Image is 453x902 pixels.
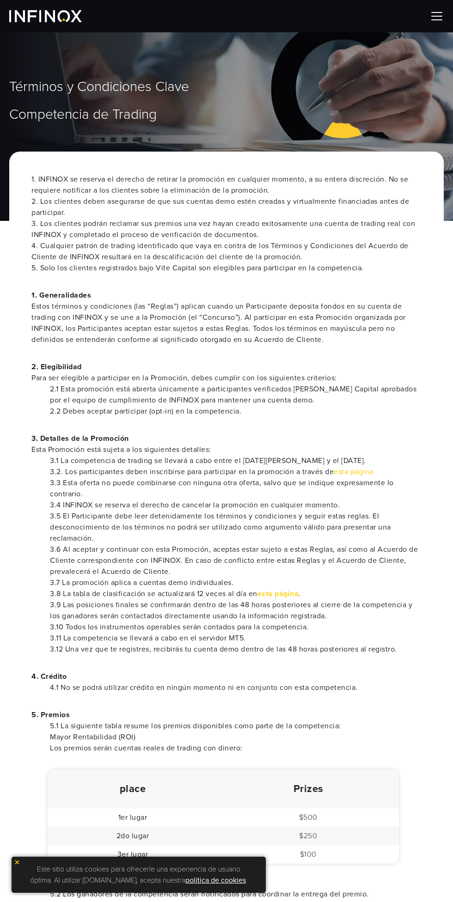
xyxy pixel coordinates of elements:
[31,433,422,455] p: 3. Detalles de la Promoción
[50,577,422,588] li: 3.7 La promoción aplica a cuentas demo individuales.
[50,720,422,731] li: 5.1 La siguiente tabla resume los premios disponibles como parte de la competencia:
[50,466,422,477] li: 3.2. Los participantes deben inscribirse para participar en la promoción a través de
[50,599,422,622] li: 3.9 Las posiciones finales se confirmarán dentro de las 48 horas posteriores al cierre de la comp...
[31,671,422,682] p: 4. Crédito
[31,290,422,345] p: 1. Generalidades
[9,79,189,96] span: Términos y Condiciones Clave
[50,455,422,466] li: 3.1 La competencia de trading se llevará a cabo entre el [DATE][PERSON_NAME] y el [DATE].
[50,622,422,633] li: 3.10 Todos los instrumentos operables serán contados para la competencia.
[50,511,422,544] li: 3.5 El Participante debe leer detenidamente los términos y condiciones y seguir estas reglas. El ...
[14,859,20,865] img: yellow close icon
[31,240,422,262] li: 4. Cualquier patrón de trading identificado que vaya en contra de los Términos y Condiciones del ...
[31,372,422,384] span: Para ser elegible a participar en la Promoción, debes cumplir con los siguientes criterios:
[218,808,398,827] td: $500
[31,361,422,384] p: 2. Elegibilidad
[31,444,422,455] span: Esta Promoción está sujeta a los siguientes detalles:
[31,174,422,196] li: 1. INFINOX se reserva el derecho de retirar la promoción en cualquier momento, a su entera discre...
[50,633,422,644] li: 3.11 La competencia se llevará a cabo en el servidor MT5.
[48,770,218,808] th: place
[50,406,422,417] li: 2.2 Debes aceptar participar (opt-in) en la competencia.
[50,731,422,743] li: Mayor Rentabilidad (ROI)
[50,682,422,693] li: 4.1 No se podrá utilizar crédito en ningún momento ni en conjunto con esta competencia.
[218,770,398,808] th: Prizes
[50,544,422,577] li: 3.6 Al aceptar y continuar con esta Promoción, aceptas estar sujeto a estas Reglas, así como al A...
[31,301,422,345] span: Estos términos y condiciones (las “Reglas”) aplican cuando un Participante deposita fondos en su ...
[334,467,373,476] a: esta página
[31,196,422,218] li: 2. Los clientes deben asegurarse de que sus cuentas demo estén creadas y virtualmente financiadas...
[218,827,398,845] td: $250
[185,876,246,885] a: política de cookies
[218,845,398,864] td: $100
[50,384,422,406] li: 2.1 Esta promoción está abierta únicamente a participantes verificados [PERSON_NAME] Capital apro...
[48,827,218,845] td: 2do lugar
[50,500,422,511] li: 3.4 INFINOX se reserva el derecho de cancelar la promoción en cualquier momento.
[9,107,444,122] h1: Competencia de Trading
[50,889,422,900] li: 5.2 Los ganadores de la competencia serán notificados para coordinar la entrega del premio.
[31,709,422,720] p: 5. Premios
[50,644,422,655] li: 3.12 Una vez que te registres, recibirás tu cuenta demo dentro de las 48 horas posteriores al reg...
[257,589,299,598] a: esta página
[50,588,422,599] li: 3.8 La tabla de clasificación se actualizará 12 veces al día en .
[31,218,422,240] li: 3. Los clientes podrán reclamar sus premios una vez hayan creado exitosamente una cuenta de tradi...
[50,743,422,754] li: Los premios serán cuentas reales de trading con dinero:
[16,861,261,888] p: Este sitio utiliza cookies para ofrecerle una experiencia de usuario óptima. Al utilizar [DOMAIN_...
[50,477,422,500] li: 3.3 Esta oferta no puede combinarse con ninguna otra oferta, salvo que se indique expresamente lo...
[48,808,218,827] td: 1er lugar
[48,845,218,864] td: 3er lugar
[31,262,422,274] li: 5. Solo los clientes registrados bajo Vite Capital son elegibles para participar en la competencia.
